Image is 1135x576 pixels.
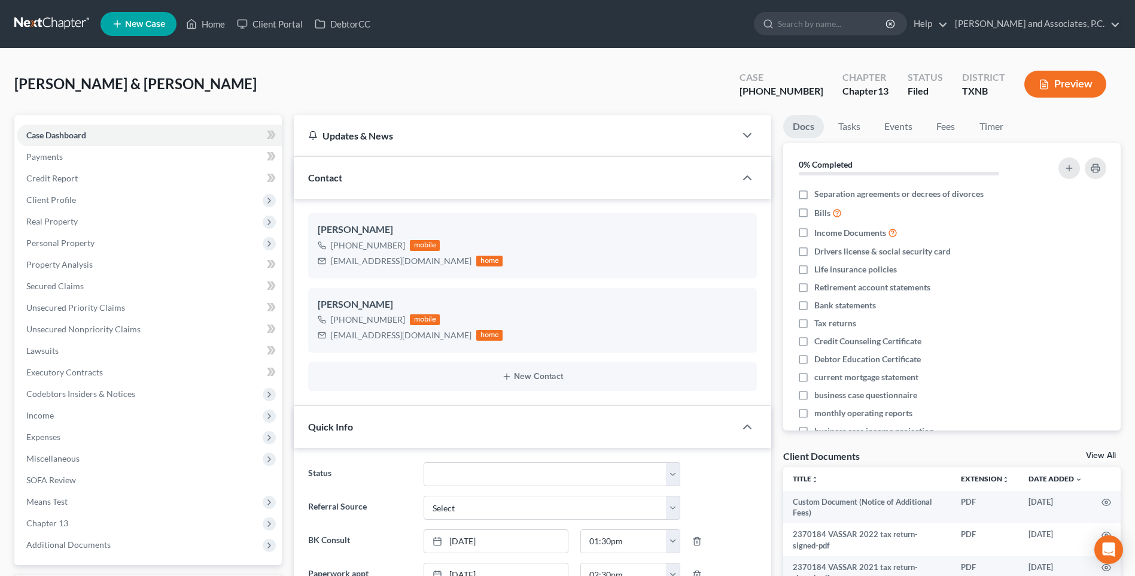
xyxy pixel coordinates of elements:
div: Filed [908,84,943,98]
span: Miscellaneous [26,453,80,463]
span: Client Profile [26,195,76,205]
label: Status [302,462,417,486]
div: home [476,256,503,266]
a: Payments [17,146,282,168]
label: BK Consult [302,529,417,553]
div: [EMAIL_ADDRESS][DOMAIN_NAME] [331,329,471,341]
a: Unsecured Nonpriority Claims [17,319,282,340]
span: Life insurance policies [814,263,897,275]
span: Expenses [26,432,60,442]
span: Property Analysis [26,259,93,269]
div: [PERSON_NAME] [318,223,747,237]
div: [PERSON_NAME] [318,298,747,312]
span: Unsecured Priority Claims [26,302,125,313]
a: Titleunfold_more [793,474,818,483]
div: Chapter [842,71,888,84]
a: Tasks [829,115,870,138]
span: Case Dashboard [26,130,86,140]
div: [PHONE_NUMBER] [740,84,823,98]
span: Real Property [26,216,78,226]
div: Updates & News [308,129,721,142]
span: business case income projection [814,425,934,437]
span: Contact [308,172,342,183]
span: Secured Claims [26,281,84,291]
span: Quick Info [308,421,353,432]
a: Date Added expand_more [1029,474,1082,483]
span: Additional Documents [26,539,111,550]
span: monthly operating reports [814,407,912,419]
span: Chapter 13 [26,518,68,528]
span: Payments [26,151,63,162]
strong: 0% Completed [799,159,853,169]
a: Fees [927,115,965,138]
td: [DATE] [1019,491,1092,524]
td: Custom Document (Notice of Additional Fees) [783,491,951,524]
a: SOFA Review [17,469,282,491]
span: Debtor Education Certificate [814,353,921,365]
button: New Contact [318,372,747,381]
a: [DATE] [424,530,568,553]
span: 13 [878,85,888,96]
a: DebtorCC [309,13,376,35]
i: expand_more [1075,476,1082,483]
input: -- : -- [581,530,667,553]
span: Tax returns [814,317,856,329]
span: Personal Property [26,238,95,248]
span: Drivers license & social security card [814,245,951,257]
div: Chapter [842,84,888,98]
a: Home [180,13,231,35]
span: current mortgage statement [814,371,918,383]
div: home [476,330,503,341]
i: unfold_more [1002,476,1009,483]
div: mobile [410,314,440,325]
a: View All [1086,451,1116,460]
a: Timer [970,115,1013,138]
span: Means Test [26,496,68,507]
a: Events [875,115,922,138]
a: Executory Contracts [17,362,282,383]
span: Unsecured Nonpriority Claims [26,324,141,334]
span: Codebtors Insiders & Notices [26,389,135,399]
span: Retirement account statements [814,281,930,293]
span: business case questionnaire [814,389,917,401]
td: PDF [951,523,1019,556]
a: Property Analysis [17,254,282,275]
div: Status [908,71,943,84]
div: District [962,71,1005,84]
div: [EMAIL_ADDRESS][DOMAIN_NAME] [331,255,471,267]
span: Credit Counseling Certificate [814,335,921,347]
a: Credit Report [17,168,282,189]
i: unfold_more [811,476,818,483]
span: Executory Contracts [26,367,103,377]
td: PDF [951,491,1019,524]
label: Referral Source [302,496,417,520]
a: Docs [783,115,824,138]
a: Help [908,13,948,35]
a: Case Dashboard [17,125,282,146]
a: [PERSON_NAME] and Associates, P.C. [949,13,1120,35]
div: Open Intercom Messenger [1094,535,1123,564]
div: mobile [410,240,440,251]
span: SOFA Review [26,475,76,485]
td: [DATE] [1019,523,1092,556]
span: [PERSON_NAME] & [PERSON_NAME] [14,75,257,92]
span: Income Documents [814,227,886,239]
button: Preview [1024,71,1106,98]
a: Lawsuits [17,340,282,362]
div: [PHONE_NUMBER] [331,314,405,326]
a: Client Portal [231,13,309,35]
input: Search by name... [778,13,887,35]
span: Bank statements [814,299,876,311]
td: 2370184 VASSAR 2022 tax return-signed-pdf [783,523,951,556]
span: Lawsuits [26,345,59,356]
div: Case [740,71,823,84]
div: [PHONE_NUMBER] [331,240,405,251]
a: Secured Claims [17,275,282,297]
a: Unsecured Priority Claims [17,297,282,319]
span: Credit Report [26,173,78,183]
div: Client Documents [783,450,860,462]
div: TXNB [962,84,1005,98]
span: Bills [814,207,830,219]
a: Extensionunfold_more [961,474,1009,483]
span: Separation agreements or decrees of divorces [814,188,984,200]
